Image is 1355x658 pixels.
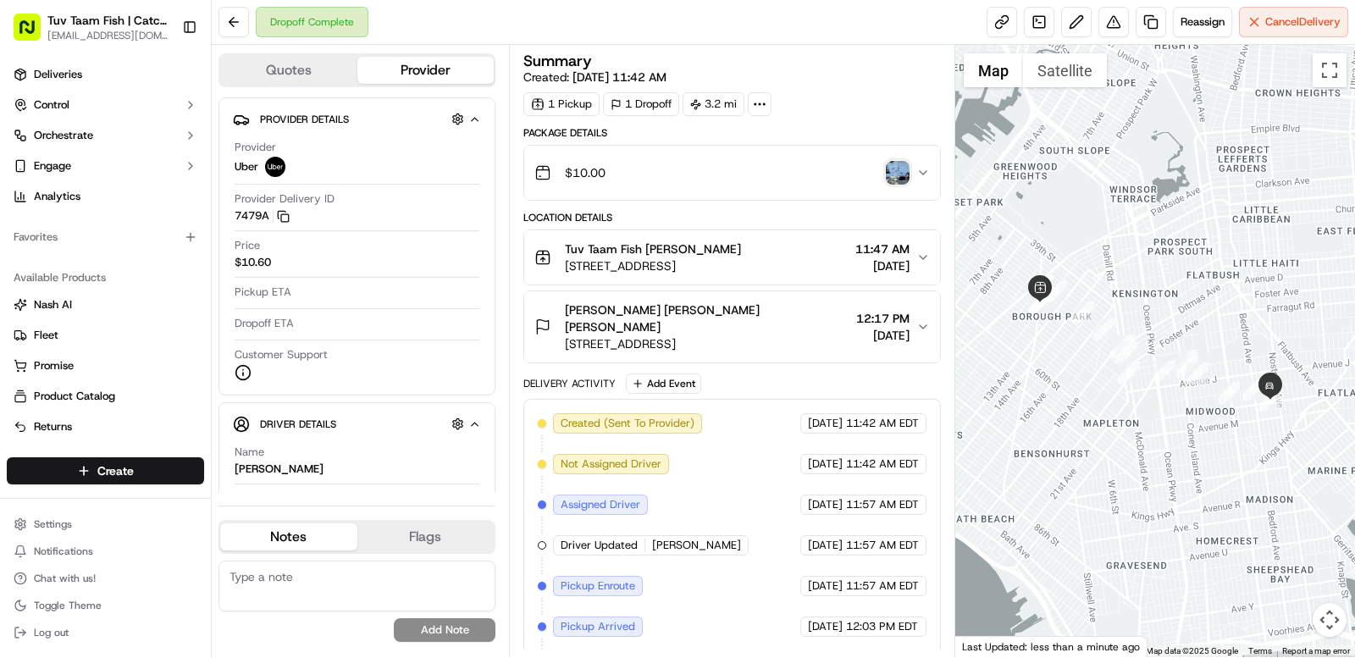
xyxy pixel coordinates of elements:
[808,619,843,634] span: [DATE]
[565,164,606,181] span: $10.00
[1282,646,1350,655] a: Report a map error
[808,497,843,512] span: [DATE]
[1173,7,1232,37] button: Reassign
[1115,341,1137,363] div: 12
[523,377,616,390] div: Delivery Activity
[34,517,72,531] span: Settings
[1175,350,1197,372] div: 15
[856,327,910,344] span: [DATE]
[561,456,661,472] span: Not Assigned Driver
[7,383,204,410] button: Product Catalog
[523,126,941,140] div: Package Details
[855,257,910,274] span: [DATE]
[7,512,204,536] button: Settings
[886,161,910,185] img: photo_proof_of_delivery image
[626,373,701,394] button: Add Event
[1118,362,1140,384] div: 13
[1110,336,1132,358] div: 10
[846,416,919,431] span: 11:42 AM EDT
[683,92,744,116] div: 3.2 mi
[7,413,204,440] button: Returns
[1181,14,1225,30] span: Reassign
[7,152,204,180] button: Engage
[7,567,204,590] button: Chat with us!
[524,146,940,200] button: $10.00photo_proof_of_delivery image
[846,497,919,512] span: 11:57 AM EDT
[233,105,481,133] button: Provider Details
[34,599,102,612] span: Toggle Theme
[572,69,666,85] span: [DATE] 11:42 AM
[235,316,294,331] span: Dropoff ETA
[1045,280,1067,302] div: 7
[855,241,910,257] span: 11:47 AM
[1242,379,1264,401] div: 19
[1037,288,1059,310] div: 1
[523,211,941,224] div: Location Details
[235,462,324,477] div: [PERSON_NAME]
[652,538,741,553] span: [PERSON_NAME]
[34,358,74,373] span: Promise
[1176,356,1198,378] div: 16
[523,69,666,86] span: Created:
[1146,646,1238,655] span: Map data ©2025 Google
[34,189,80,204] span: Analytics
[1218,382,1240,404] div: 18
[260,417,336,431] span: Driver Details
[47,29,169,42] span: [EMAIL_ADDRESS][DOMAIN_NAME]
[1153,360,1175,382] div: 14
[565,335,849,352] span: [STREET_ADDRESS]
[565,301,849,335] span: [PERSON_NAME] [PERSON_NAME] [PERSON_NAME]
[14,389,197,404] a: Product Catalog
[235,140,276,155] span: Provider
[7,539,204,563] button: Notifications
[808,456,843,472] span: [DATE]
[1248,646,1272,655] a: Terms (opens in new tab)
[357,57,495,84] button: Provider
[7,224,204,251] div: Favorites
[846,578,919,594] span: 11:57 AM EDT
[220,523,357,550] button: Notes
[561,497,640,512] span: Assigned Driver
[34,572,96,585] span: Chat with us!
[1113,335,1135,357] div: 11
[565,257,741,274] span: [STREET_ADDRESS]
[1313,53,1347,87] button: Toggle fullscreen view
[34,97,69,113] span: Control
[7,183,204,210] a: Analytics
[14,358,197,373] a: Promise
[34,419,72,434] span: Returns
[960,635,1015,657] img: Google
[34,297,72,312] span: Nash AI
[523,53,592,69] h3: Summary
[7,594,204,617] button: Toggle Theme
[220,57,357,84] button: Quotes
[47,12,169,29] button: Tuv Taam Fish | Catch & Co.
[561,578,635,594] span: Pickup Enroute
[235,491,346,506] span: Pickup Phone Number
[260,113,349,126] span: Provider Details
[1258,390,1280,412] div: 20
[808,578,843,594] span: [DATE]
[7,91,204,119] button: Control
[1029,290,1051,312] div: 5
[561,538,638,553] span: Driver Updated
[808,416,843,431] span: [DATE]
[524,291,940,362] button: [PERSON_NAME] [PERSON_NAME] [PERSON_NAME][STREET_ADDRESS]12:17 PM[DATE]
[235,159,258,174] span: Uber
[97,462,134,479] span: Create
[34,545,93,558] span: Notifications
[1313,603,1347,637] button: Map camera controls
[846,619,918,634] span: 12:03 PM EDT
[955,636,1148,657] div: Last Updated: less than a minute ago
[846,456,919,472] span: 11:42 AM EDT
[7,621,204,644] button: Log out
[235,347,328,362] span: Customer Support
[235,238,260,253] span: Price
[1031,274,1053,296] div: 3
[523,92,600,116] div: 1 Pickup
[561,619,635,634] span: Pickup Arrived
[34,626,69,639] span: Log out
[34,158,71,174] span: Engage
